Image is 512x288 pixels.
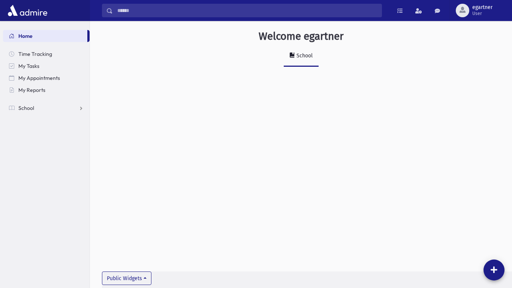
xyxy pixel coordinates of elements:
a: School [284,46,319,67]
a: My Reports [3,84,90,96]
a: School [3,102,90,114]
span: School [18,105,34,111]
span: User [472,10,493,16]
span: Home [18,33,33,39]
span: Time Tracking [18,51,52,57]
input: Search [113,4,382,17]
span: My Appointments [18,75,60,81]
div: School [295,52,313,59]
span: My Reports [18,87,45,93]
h3: Welcome egartner [259,30,344,43]
img: AdmirePro [6,3,49,18]
span: My Tasks [18,63,39,69]
a: My Tasks [3,60,90,72]
a: Time Tracking [3,48,90,60]
a: Home [3,30,87,42]
span: egartner [472,4,493,10]
a: My Appointments [3,72,90,84]
button: Public Widgets [102,271,151,285]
